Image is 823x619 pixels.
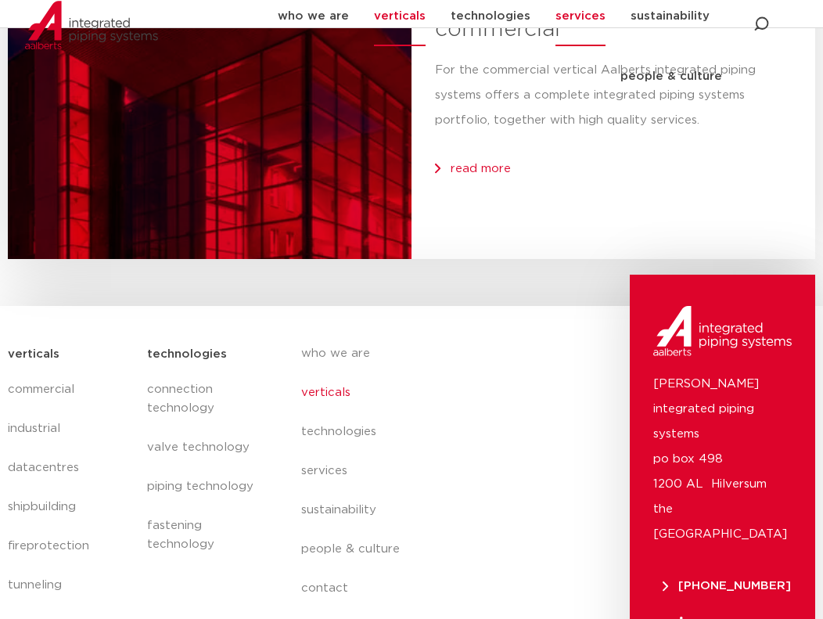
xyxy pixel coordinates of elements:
a: commercial [8,370,131,409]
a: people & culture [620,46,722,106]
a: people & culture [301,530,541,569]
a: shipbuilding [8,488,131,527]
a: sustainability [301,491,541,530]
a: fastening technology [147,506,270,564]
a: connection technology [147,370,270,428]
a: contact [301,569,541,608]
a: read more [451,163,511,175]
p: [PERSON_NAME] integrated piping systems po box 498 1200 AL Hilversum the [GEOGRAPHIC_DATA] [653,372,792,547]
nav: Menu [301,334,541,608]
a: valve technology [147,428,270,467]
nav: Menu [147,370,270,564]
a: tunneling [8,566,131,605]
h5: technologies [147,342,227,367]
a: [PHONE_NUMBER] [653,580,800,592]
h5: verticals [8,342,59,367]
a: verticals [301,373,541,412]
a: piping technology [147,467,270,506]
span: [PHONE_NUMBER] [663,580,791,592]
a: technologies [301,412,541,452]
a: who we are [301,334,541,373]
a: industrial [8,409,131,448]
a: fireprotection [8,527,131,566]
a: datacentres [8,448,131,488]
a: services [301,452,541,491]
